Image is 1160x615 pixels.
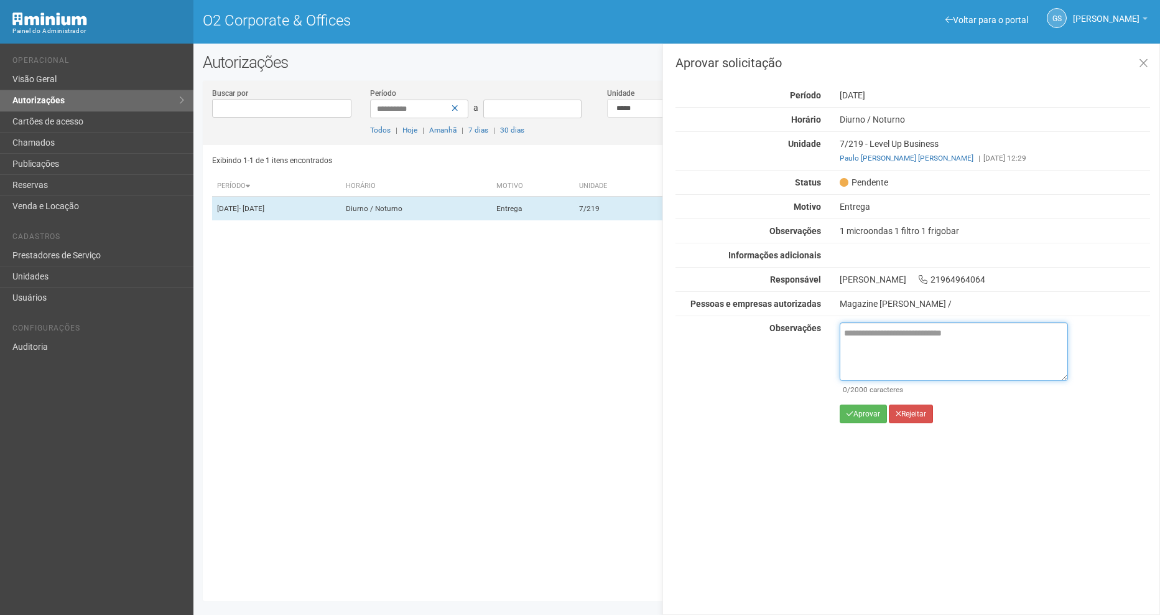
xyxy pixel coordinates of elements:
a: Fechar [1131,50,1156,77]
strong: Horário [791,115,821,124]
span: Gabriela Souza [1073,2,1139,24]
span: | [493,126,495,134]
strong: Pessoas e empresas autorizadas [690,299,821,309]
th: Motivo [491,176,574,197]
a: 7 dias [468,126,488,134]
div: 7/219 - Level Up Business [830,138,1159,164]
span: | [462,126,463,134]
a: Amanhã [429,126,457,134]
strong: Motivo [794,202,821,212]
div: Magazine [PERSON_NAME] / [840,298,1150,309]
td: Level Up Business [660,197,817,221]
strong: Unidade [788,139,821,149]
li: Configurações [12,324,184,337]
a: GS [1047,8,1067,28]
div: [PERSON_NAME] 21964964064 [830,274,1159,285]
div: 1 microondas 1 filtro 1 frigobar [830,225,1159,237]
strong: Status [795,177,821,187]
img: Minium [12,12,87,26]
strong: Responsável [770,275,821,284]
li: Operacional [12,56,184,69]
td: Diurno / Noturno [341,197,491,221]
th: Empresa [660,176,817,197]
label: Unidade [607,88,634,99]
span: Pendente [840,177,888,188]
a: Hoje [402,126,417,134]
th: Período [212,176,341,197]
h1: O2 Corporate & Offices [203,12,667,29]
div: Exibindo 1-1 de 1 itens encontrados [212,151,673,170]
a: Paulo [PERSON_NAME] [PERSON_NAME] [840,154,973,162]
strong: Período [790,90,821,100]
td: [DATE] [212,197,341,221]
div: /2000 caracteres [843,384,1065,395]
h3: Aprovar solicitação [675,57,1150,69]
span: | [422,126,424,134]
label: Buscar por [212,88,248,99]
span: 0 [843,385,847,394]
h2: Autorizações [203,53,1151,72]
button: Aprovar [840,405,887,423]
th: Unidade [574,176,660,197]
span: - [DATE] [239,204,264,213]
strong: Informações adicionais [728,250,821,260]
a: Todos [370,126,391,134]
a: [PERSON_NAME] [1073,16,1148,26]
td: 7/219 [574,197,660,221]
span: | [396,126,397,134]
td: Entrega [491,197,574,221]
button: Rejeitar [889,405,933,423]
div: Entrega [830,201,1159,212]
label: Período [370,88,396,99]
strong: Observações [769,226,821,236]
li: Cadastros [12,232,184,245]
div: Painel do Administrador [12,26,184,37]
span: | [978,154,980,162]
div: [DATE] 12:29 [840,153,1150,164]
th: Horário [341,176,491,197]
strong: Observações [769,323,821,333]
div: Diurno / Noturno [830,114,1159,125]
span: a [473,103,478,113]
a: Voltar para o portal [945,15,1028,25]
a: 30 dias [500,126,524,134]
div: [DATE] [830,90,1159,101]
